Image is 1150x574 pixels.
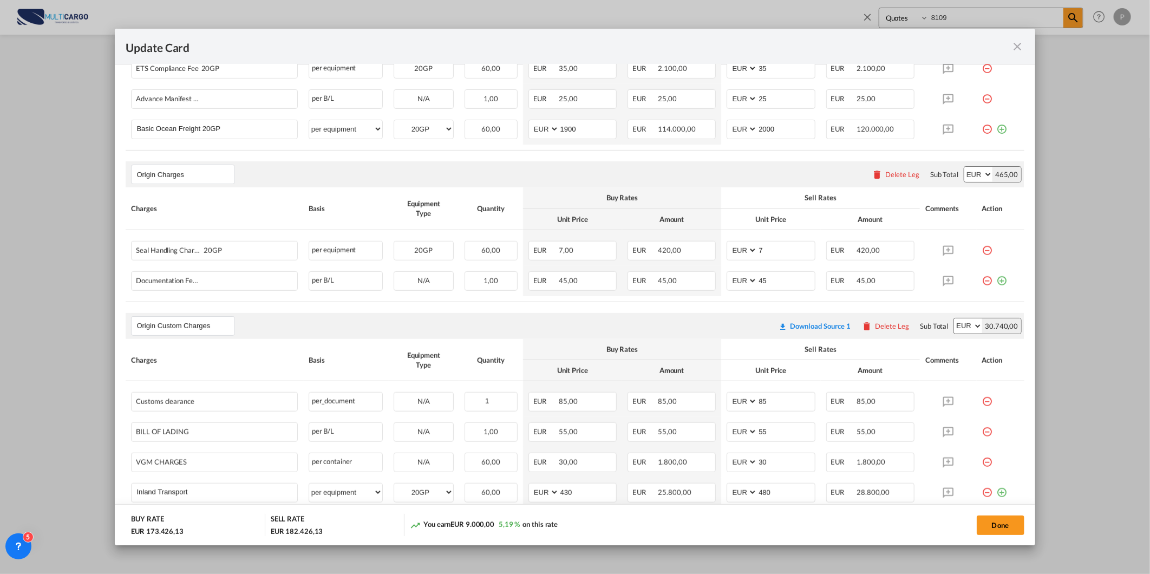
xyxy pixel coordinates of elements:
[465,204,518,213] div: Quantity
[483,276,498,285] span: 1,00
[559,120,616,136] input: 1900
[831,458,855,466] span: EUR
[857,488,890,497] span: 28.800,00
[857,64,885,73] span: 2.100,00
[831,397,855,406] span: EUR
[857,276,875,285] span: 45,00
[482,64,501,73] span: 60,00
[309,453,383,472] div: per container
[131,514,164,526] div: BUY RATE
[632,488,657,497] span: EUR
[632,276,657,285] span: EUR
[997,120,1008,131] md-icon: icon-plus-circle-outline green-400-fg
[466,393,517,409] input: Quantity
[417,94,430,103] span: N/A
[632,246,657,255] span: EUR
[201,246,222,255] span: 20GP
[309,422,383,442] div: per B/L
[136,484,297,500] input: Charge Name
[997,483,1008,494] md-icon: icon-plus-circle-outline green-400-fg
[410,520,421,531] md-icon: icon-trending-up
[559,94,578,103] span: 25,00
[622,209,721,230] th: Amount
[779,322,787,331] md-icon: icon-download
[632,397,657,406] span: EUR
[757,242,814,258] input: 7
[415,246,433,255] span: 20GP
[126,40,1011,53] div: Update Card
[309,120,382,138] select: per equipment
[875,322,909,330] div: Delete Leg
[417,276,430,285] span: N/A
[658,276,677,285] span: 45,00
[131,526,186,536] div: EUR 173.426,13
[861,321,872,331] md-icon: icon-delete
[757,272,814,288] input: 45
[132,120,297,136] md-input-container: Basic Ocean Freight 20GP
[559,276,578,285] span: 45,00
[821,209,920,230] th: Amount
[309,241,383,260] div: per equipment
[271,514,304,526] div: SELL RATE
[930,169,958,179] div: Sub Total
[658,458,687,466] span: 1.800,00
[309,355,383,365] div: Basis
[528,193,716,203] div: Buy Rates
[920,187,977,230] th: Comments
[533,94,558,103] span: EUR
[872,170,919,179] button: Delete Leg
[982,89,993,100] md-icon: icon-minus-circle-outline red-400-fg
[727,344,914,354] div: Sell Rates
[533,276,558,285] span: EUR
[982,59,993,70] md-icon: icon-minus-circle-outline red-400-fg
[559,484,616,500] input: 430
[977,516,1024,535] button: Done
[982,318,1021,334] div: 30.740,00
[482,125,501,133] span: 60,00
[982,392,993,403] md-icon: icon-minus-circle-outline red-400-fg
[417,397,430,406] span: N/A
[482,458,501,466] span: 60,00
[757,423,814,439] input: 55
[658,94,677,103] span: 25,00
[920,321,948,331] div: Sub Total
[136,423,253,436] div: BILL OF LADING
[658,488,691,497] span: 25.800,00
[982,453,993,464] md-icon: icon-minus-circle-outline red-400-fg
[533,246,558,255] span: EUR
[857,246,879,255] span: 420,00
[309,392,383,412] div: per_document
[559,427,578,436] span: 55,00
[131,355,297,365] div: Charges
[821,360,920,381] th: Amount
[779,322,851,330] div: Download original source rate sheet
[410,519,558,531] div: You earn on this rate
[136,120,297,136] input: Charge Name
[533,458,558,466] span: EUR
[528,344,716,354] div: Buy Rates
[533,427,558,436] span: EUR
[757,90,814,106] input: 25
[872,169,883,180] md-icon: icon-delete
[136,60,253,73] div: ETS Compliance Fee
[857,125,894,133] span: 120.000,00
[857,397,875,406] span: 85,00
[831,125,855,133] span: EUR
[757,393,814,409] input: 85
[831,488,855,497] span: EUR
[136,90,253,103] div: Advance Manifest Security Charge
[997,271,1008,282] md-icon: icon-plus-circle-outline green-400-fg
[857,458,885,466] span: 1.800,00
[450,520,494,529] span: EUR 9.000,00
[977,339,1024,381] th: Action
[559,64,578,73] span: 35,00
[757,120,814,136] input: 2000
[559,246,573,255] span: 7,00
[790,322,851,330] div: Download Source 1
[309,271,383,291] div: per B/L
[136,318,234,334] input: Leg Name
[885,170,919,179] div: Delete Leg
[483,427,498,436] span: 1,00
[632,427,657,436] span: EUR
[199,64,220,73] span: 20GP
